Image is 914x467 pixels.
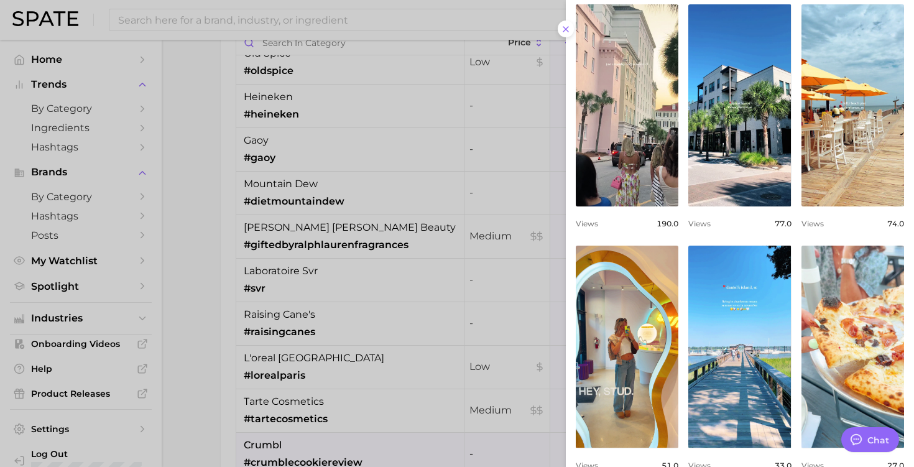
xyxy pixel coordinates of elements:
span: 74.0 [887,219,904,228]
span: Views [801,219,824,228]
span: Views [688,219,711,228]
span: Views [576,219,598,228]
span: 190.0 [657,219,678,228]
span: 77.0 [775,219,792,228]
